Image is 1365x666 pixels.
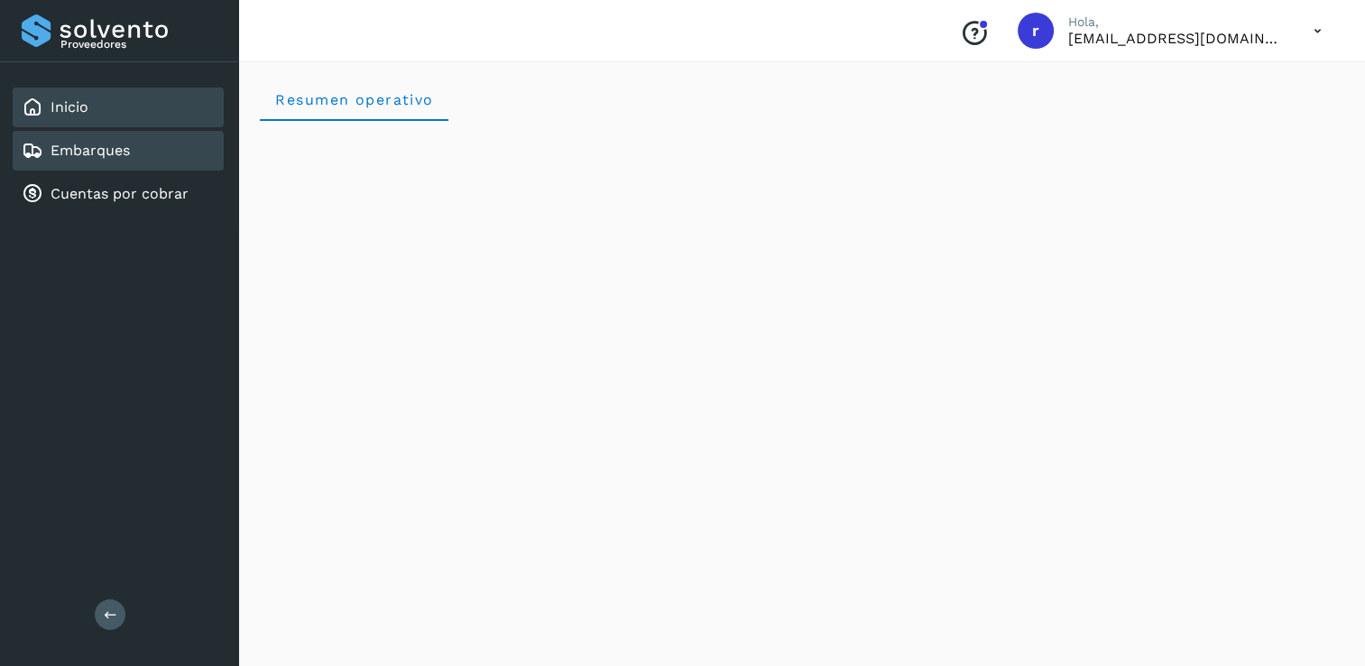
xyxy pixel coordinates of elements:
[1068,14,1285,30] p: Hola,
[60,38,217,51] p: Proveedores
[1068,30,1285,47] p: romanreyes@tumsa.com.mx
[13,174,224,214] div: Cuentas por cobrar
[274,91,434,108] span: Resumen operativo
[51,185,189,202] a: Cuentas por cobrar
[13,88,224,127] div: Inicio
[13,131,224,171] div: Embarques
[51,142,130,159] a: Embarques
[51,98,88,116] a: Inicio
